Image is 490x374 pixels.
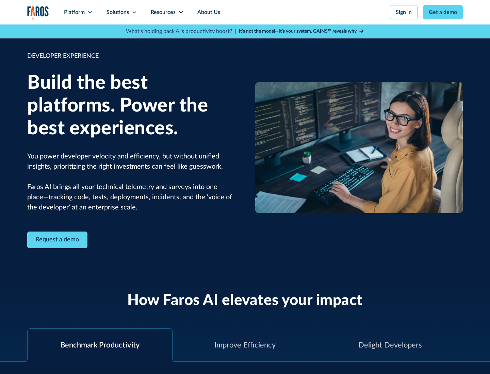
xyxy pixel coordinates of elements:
[107,8,129,16] div: Solutions
[27,52,235,61] div: DEVELOPER EXPERIENCE
[390,5,418,19] a: Sign in
[27,6,49,20] img: Logo of the analytics and reporting company Faros.
[60,340,140,351] div: Benchmark Productivity
[27,6,49,20] a: home
[126,27,236,35] p: What's holding back AI's productivity boost? |
[358,340,422,351] div: Delight Developers
[64,8,85,16] div: Platform
[423,5,463,19] a: Get a demo
[151,8,176,16] div: Resources
[27,232,87,248] a: Contact Modal
[214,340,276,351] div: Improve Efficiency
[127,292,363,310] h2: How Faros AI elevates your impact
[27,151,235,213] p: You power developer velocity and efficiency, but without unified insights, prioritizing the right...
[27,72,235,140] h1: Build the best platforms. Power the best experiences.
[239,28,364,35] a: It’s not the model—it’s your system. GAINS™ reveals why
[239,29,357,34] strong: It’s not the model—it’s your system. GAINS™ reveals why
